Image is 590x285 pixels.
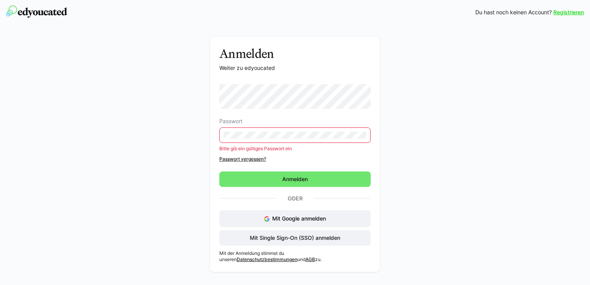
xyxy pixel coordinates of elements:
[219,64,371,72] p: Weiter zu edyoucated
[219,210,371,227] button: Mit Google anmelden
[249,234,341,242] span: Mit Single Sign-On (SSO) anmelden
[219,171,371,187] button: Anmelden
[219,146,292,151] span: Bitte gib ein gültiges Passwort ein
[276,193,314,204] p: Oder
[237,256,297,262] a: Datenschutzbestimmungen
[6,5,67,18] img: edyoucated
[305,256,315,262] a: AGB
[219,156,371,162] a: Passwort vergessen?
[553,8,584,16] a: Registrieren
[219,250,371,263] p: Mit der Anmeldung stimmst du unseren und zu.
[475,8,552,16] span: Du hast noch keinen Account?
[219,46,371,61] h3: Anmelden
[219,118,242,124] span: Passwort
[272,215,326,222] span: Mit Google anmelden
[281,175,309,183] span: Anmelden
[219,230,371,246] button: Mit Single Sign-On (SSO) anmelden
